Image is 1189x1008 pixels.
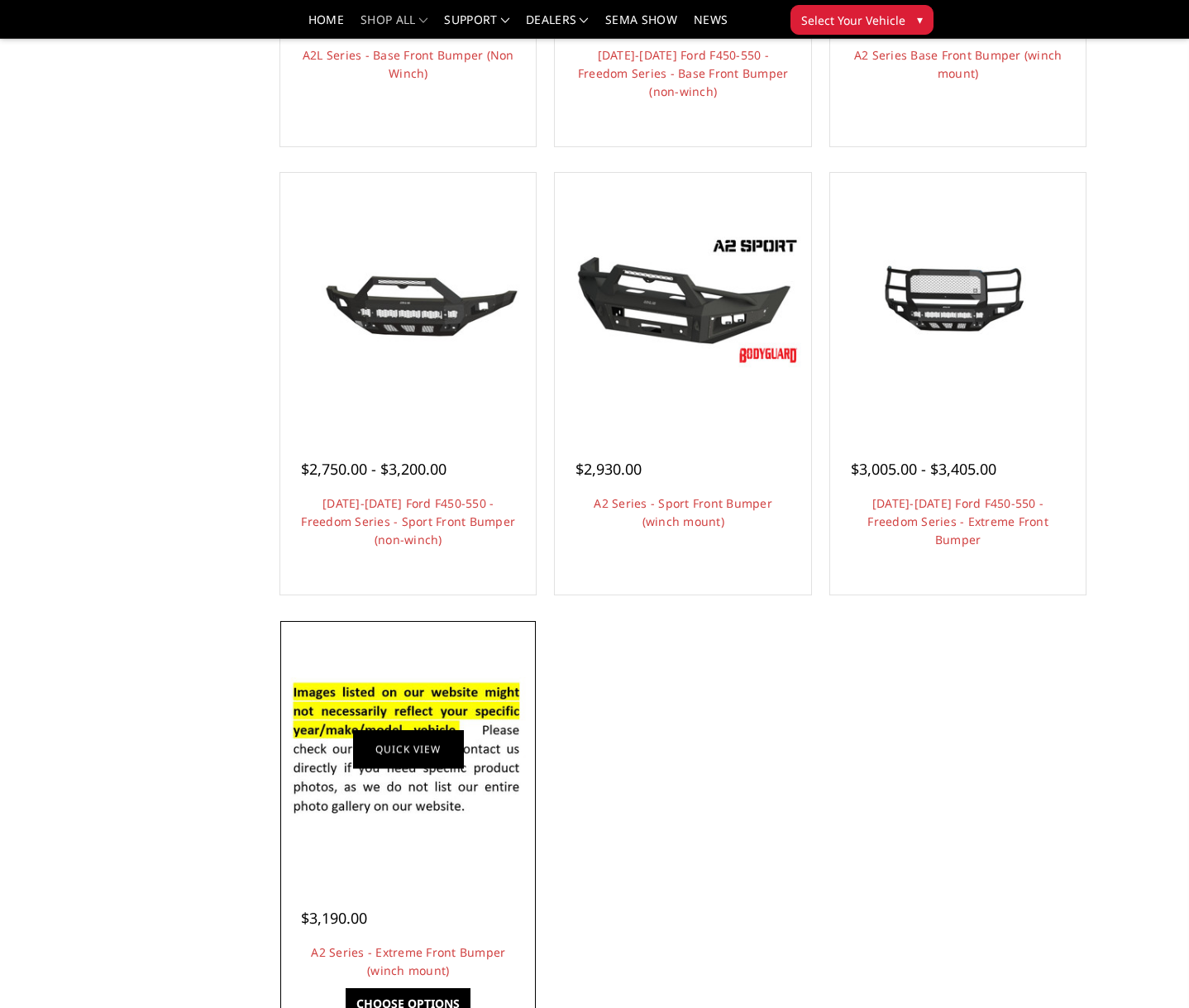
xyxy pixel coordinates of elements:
span: $3,005.00 - $3,405.00 [851,459,996,479]
a: 2017-2022 Ford F450-550 - Freedom Series - Sport Front Bumper (non-winch) 2017-2022 Ford F450-550... [284,177,532,424]
a: SEMA Show [605,14,677,38]
a: A2L Series - Base Front Bumper (Non Winch) [303,47,514,81]
a: News [694,14,728,38]
a: A2 Series Base Front Bumper (winch mount) [854,47,1062,81]
span: $2,750.00 - $3,200.00 [301,459,446,479]
a: Dealers [526,14,589,38]
a: [DATE]-[DATE] Ford F450-550 - Freedom Series - Extreme Front Bumper [867,495,1048,547]
a: [DATE]-[DATE] Ford F450-550 - Freedom Series - Sport Front Bumper (non-winch) [301,495,515,547]
span: ▾ [917,11,923,28]
a: shop all [361,14,427,38]
a: A2 Series - Extreme Front Bumper (winch mount) A2 Series - Extreme Front Bumper (winch mount) [284,625,532,872]
a: Support [444,14,509,38]
a: A2 Series - Extreme Front Bumper (winch mount) [311,944,505,978]
img: A2 Series - Extreme Front Bumper (winch mount) [284,665,532,834]
button: Select Your Vehicle [790,5,934,35]
a: [DATE]-[DATE] Ford F450-550 - Freedom Series - Base Front Bumper (non-winch) [578,47,789,99]
a: A2 Series - Sport Front Bumper (winch mount) A2 Series - Sport Front Bumper (winch mount) [559,177,806,424]
span: $3,190.00 [301,908,367,928]
a: 2017-2022 Ford F450-550 - Freedom Series - Extreme Front Bumper 2017-2022 Ford F450-550 - Freedom... [834,177,1082,424]
img: 2017-2022 Ford F450-550 - Freedom Series - Sport Front Bumper (non-winch) [284,241,532,359]
span: $2,930.00 [575,459,642,479]
a: Home [308,14,344,38]
a: A2 Series - Sport Front Bumper (winch mount) [594,495,772,529]
a: Quick view [353,729,464,768]
span: Select Your Vehicle [801,12,905,29]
